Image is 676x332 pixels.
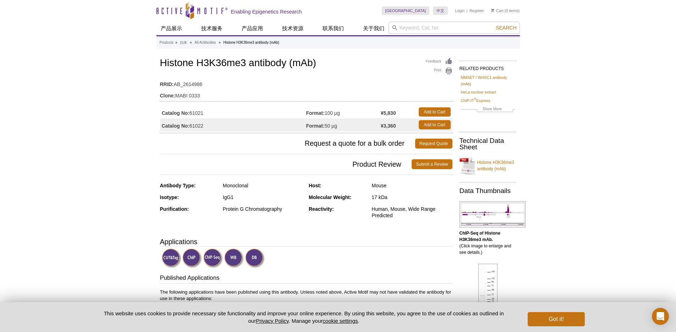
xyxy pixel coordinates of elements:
h2: RELATED PRODUCTS [460,60,516,73]
strong: Format: [306,123,325,129]
span: Request a quote for a bulk order [160,139,415,149]
p: (Click image to enlarge and see details.) [460,230,516,256]
a: Request Quote [415,139,452,149]
td: 61021 [160,106,306,118]
h1: Histone H3K36me3 antibody (mAb) [160,58,452,70]
strong: Isotype: [160,194,179,200]
h3: Applications [160,236,452,247]
div: 17 kDa [372,194,452,200]
li: » [219,41,221,44]
strong: Purification: [160,206,189,212]
a: 技术资源 [278,22,308,35]
a: 抗体 [180,39,187,46]
li: » [175,41,177,44]
strong: Reactivity: [309,206,334,212]
a: Add to Cart [419,107,451,117]
a: 技术服务 [197,22,227,35]
td: 50 µg [306,118,381,131]
strong: Format: [306,110,325,116]
div: Protein G Chromatography [223,206,303,212]
a: HeLa nuclear extract [461,89,496,95]
strong: ¥5,830 [381,110,396,116]
td: 100 µg [306,106,381,118]
a: Register [469,8,484,13]
td: AB_2614986 [160,77,452,88]
img: ChIP-Seq Validated [203,248,223,268]
h3: Published Applications [160,274,452,284]
strong: Host: [309,183,321,188]
li: (0 items) [491,6,520,15]
td: 61022 [160,118,306,131]
a: Histone H3K36me3 antibody (mAb) [460,155,516,176]
span: Product Review [160,159,412,169]
a: [GEOGRAPHIC_DATA] [382,6,430,15]
a: Print [426,67,452,75]
a: Add to Cart [419,120,451,129]
a: Cart [491,8,504,13]
li: » [190,41,192,44]
a: Privacy Policy [256,318,288,324]
img: Dot Blot Validated [245,248,265,268]
sup: ® [474,97,477,101]
a: Products [160,39,174,46]
img: Your Cart [491,9,494,12]
li: | [467,6,468,15]
a: MMSET / WHSC1 antibody (mAb) [461,74,515,87]
h2: Data Thumbnails [460,188,516,194]
li: Histone H3K36me3 antibody (mAb) [224,41,279,44]
a: All Antibodies [194,39,216,46]
img: Histone H3K36me3 antibody (mAb) tested by ChIP-Seq. [460,201,526,227]
div: Monoclonal [223,182,303,189]
a: 关于我们 [359,22,389,35]
div: Open Intercom Messenger [652,308,669,325]
h2: Enabling Epigenetics Research [231,9,302,15]
button: cookie settings [323,318,358,324]
a: Submit a Review [412,159,452,169]
a: ChIP-IT®Express [461,97,490,104]
div: Mouse [372,182,452,189]
strong: ¥3,360 [381,123,396,129]
strong: Catalog No: [162,123,190,129]
a: 产品展示 [156,22,186,35]
img: Western Blot Validated [224,248,244,268]
strong: Molecular Weight: [309,194,351,200]
a: 中文 [433,6,448,15]
div: IgG1 [223,194,303,200]
a: 联系我们 [318,22,348,35]
img: CUT&Tag Validated [162,248,181,268]
strong: Catalog No: [162,110,190,116]
h2: Technical Data Sheet [460,138,516,150]
strong: RRID: [160,81,174,87]
a: 产品应用 [237,22,267,35]
b: ChIP-Seq of Histone H3K36me3 mAb. [460,231,500,242]
img: Histone H3K36me3 antibody (mAb) tested by Western blot. [478,264,498,319]
img: ChIP Validated [182,248,202,268]
button: Search [494,25,518,31]
input: Keyword, Cat. No. [389,22,520,34]
span: Search [496,25,516,31]
p: This website uses cookies to provide necessary site functionality and improve your online experie... [92,310,516,325]
strong: Antibody Type: [160,183,196,188]
strong: Clone: [160,92,176,99]
button: Got it! [528,312,584,326]
a: Show More [461,106,515,114]
a: Login [455,8,465,13]
td: MABI 0333 [160,88,452,100]
div: Human, Mouse, Wide Range Predicted [372,206,452,219]
a: Feedback [426,58,452,65]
